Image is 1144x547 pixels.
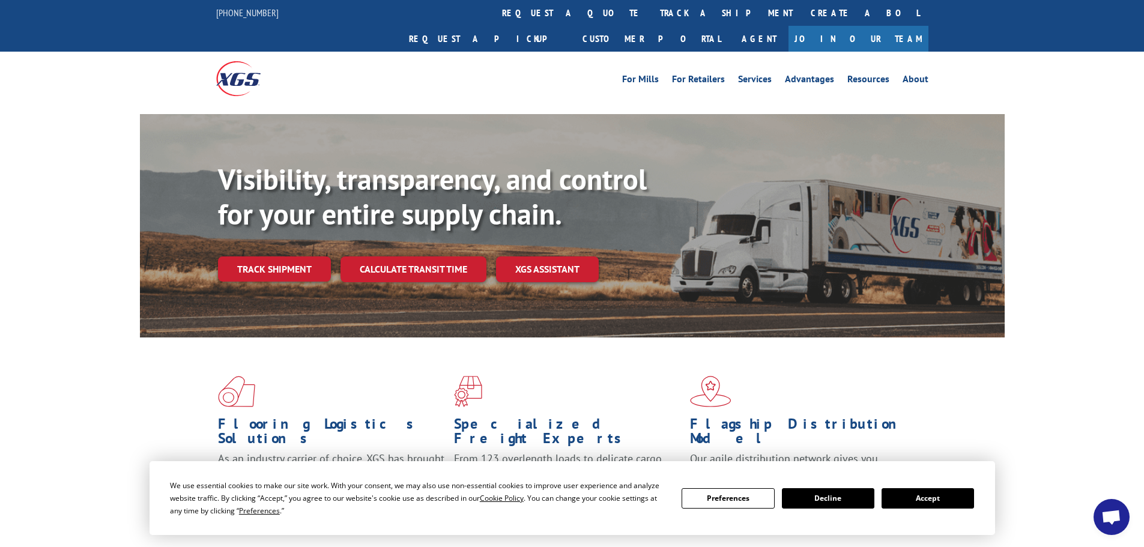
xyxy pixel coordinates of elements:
[1094,499,1130,535] a: Open chat
[340,256,486,282] a: Calculate transit time
[882,488,974,509] button: Accept
[216,7,279,19] a: [PHONE_NUMBER]
[690,417,917,452] h1: Flagship Distribution Model
[218,256,331,282] a: Track shipment
[218,452,444,494] span: As an industry carrier of choice, XGS has brought innovation and dedication to flooring logistics...
[480,493,524,503] span: Cookie Policy
[170,479,667,517] div: We use essential cookies to make our site work. With your consent, we may also use non-essential ...
[454,376,482,407] img: xgs-icon-focused-on-flooring-red
[903,74,928,88] a: About
[574,26,730,52] a: Customer Portal
[454,452,681,505] p: From 123 overlength loads to delicate cargo, our experienced staff knows the best way to move you...
[788,26,928,52] a: Join Our Team
[622,74,659,88] a: For Mills
[682,488,774,509] button: Preferences
[672,74,725,88] a: For Retailers
[847,74,889,88] a: Resources
[730,26,788,52] a: Agent
[785,74,834,88] a: Advantages
[218,376,255,407] img: xgs-icon-total-supply-chain-intelligence-red
[690,452,911,480] span: Our agile distribution network gives you nationwide inventory management on demand.
[150,461,995,535] div: Cookie Consent Prompt
[690,376,731,407] img: xgs-icon-flagship-distribution-model-red
[496,256,599,282] a: XGS ASSISTANT
[400,26,574,52] a: Request a pickup
[738,74,772,88] a: Services
[454,417,681,452] h1: Specialized Freight Experts
[782,488,874,509] button: Decline
[218,417,445,452] h1: Flooring Logistics Solutions
[218,160,647,232] b: Visibility, transparency, and control for your entire supply chain.
[239,506,280,516] span: Preferences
